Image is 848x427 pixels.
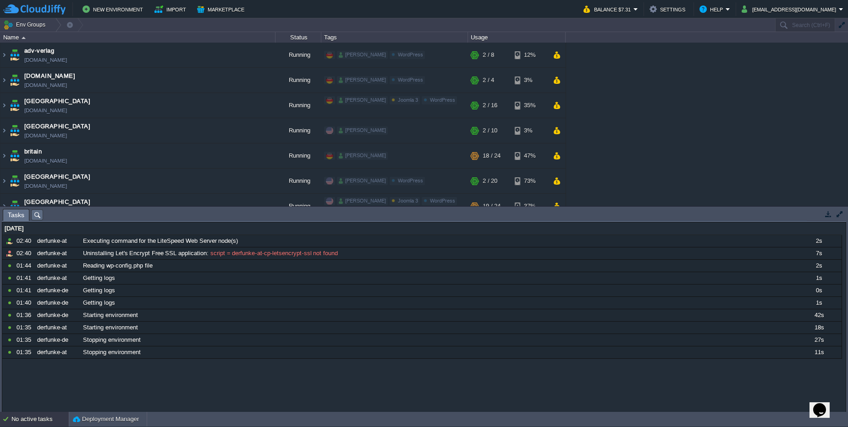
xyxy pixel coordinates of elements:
[24,55,67,65] a: [DOMAIN_NAME]
[83,348,141,356] span: Stopping environment
[483,93,497,118] div: 2 / 16
[337,177,388,185] div: [PERSON_NAME]
[24,156,67,165] a: [DOMAIN_NAME]
[275,93,321,118] div: Running
[24,46,54,55] span: adv-verlag
[24,172,90,181] a: [GEOGRAPHIC_DATA]
[337,51,388,59] div: [PERSON_NAME]
[35,285,80,296] div: derfunke-de
[17,322,34,334] div: 01:35
[35,260,80,272] div: derfunke-at
[83,274,115,282] span: Getting logs
[468,32,565,43] div: Usage
[699,4,726,15] button: Help
[154,4,189,15] button: Import
[35,334,80,346] div: derfunke-de
[35,272,80,284] div: derfunke-at
[83,262,153,270] span: Reading wp-config.php file
[1,32,275,43] div: Name
[398,198,418,203] span: Joomla 3
[515,143,545,168] div: 47%
[275,143,321,168] div: Running
[337,76,388,84] div: [PERSON_NAME]
[17,334,34,346] div: 01:35
[81,247,795,259] div: :
[3,4,66,15] img: CloudJiffy
[398,97,418,103] span: Joomla 3
[24,147,42,156] span: britain
[17,247,34,259] div: 02:40
[83,286,115,295] span: Getting logs
[0,143,8,168] img: AMDAwAAAACH5BAEAAAAALAAAAAABAAEAAAICRAEAOw==
[796,309,841,321] div: 42s
[515,194,545,219] div: 37%
[796,285,841,296] div: 0s
[515,118,545,143] div: 3%
[0,68,8,93] img: AMDAwAAAACH5BAEAAAAALAAAAAABAAEAAAICRAEAOw==
[515,68,545,93] div: 3%
[83,311,138,319] span: Starting environment
[430,97,455,103] span: WordPress
[22,37,26,39] img: AMDAwAAAACH5BAEAAAAALAAAAAABAAEAAAICRAEAOw==
[337,152,388,160] div: [PERSON_NAME]
[3,18,49,31] button: Env Groups
[8,93,21,118] img: AMDAwAAAACH5BAEAAAAALAAAAAABAAEAAAICRAEAOw==
[35,309,80,321] div: derfunke-de
[275,43,321,67] div: Running
[809,390,839,418] iframe: chat widget
[24,81,67,90] a: [DOMAIN_NAME]
[83,323,138,332] span: Starting environment
[197,4,247,15] button: Marketplace
[796,260,841,272] div: 2s
[8,68,21,93] img: AMDAwAAAACH5BAEAAAAALAAAAAABAAEAAAICRAEAOw==
[83,299,115,307] span: Getting logs
[650,4,688,15] button: Settings
[796,297,841,309] div: 1s
[35,247,80,259] div: derfunke-at
[430,198,455,203] span: WordPress
[17,260,34,272] div: 01:44
[275,118,321,143] div: Running
[483,194,501,219] div: 19 / 24
[8,169,21,193] img: AMDAwAAAACH5BAEAAAAALAAAAAABAAEAAAICRAEAOw==
[796,334,841,346] div: 27s
[515,43,545,67] div: 12%
[17,235,34,247] div: 02:40
[35,297,80,309] div: derfunke-de
[83,4,146,15] button: New Environment
[276,32,321,43] div: Status
[0,118,8,143] img: AMDAwAAAACH5BAEAAAAALAAAAAABAAEAAAICRAEAOw==
[796,235,841,247] div: 2s
[515,169,545,193] div: 73%
[24,106,67,115] a: [DOMAIN_NAME]
[17,297,34,309] div: 01:40
[0,93,8,118] img: AMDAwAAAACH5BAEAAAAALAAAAAABAAEAAAICRAEAOw==
[483,143,501,168] div: 18 / 24
[24,122,90,131] a: [GEOGRAPHIC_DATA]
[8,43,21,67] img: AMDAwAAAACH5BAEAAAAALAAAAAABAAEAAAICRAEAOw==
[17,285,34,296] div: 01:41
[483,68,494,93] div: 2 / 4
[483,43,494,67] div: 2 / 8
[8,194,21,219] img: AMDAwAAAACH5BAEAAAAALAAAAAABAAEAAAICRAEAOw==
[83,237,238,245] span: Executing command for the LiteSpeed Web Server node(s)
[73,415,139,424] button: Deployment Manager
[17,346,34,358] div: 01:35
[0,194,8,219] img: AMDAwAAAACH5BAEAAAAALAAAAAABAAEAAAICRAEAOw==
[796,272,841,284] div: 1s
[275,169,321,193] div: Running
[11,412,69,427] div: No active tasks
[0,43,8,67] img: AMDAwAAAACH5BAEAAAAALAAAAAABAAEAAAICRAEAOw==
[398,77,423,82] span: WordPress
[8,143,21,168] img: AMDAwAAAACH5BAEAAAAALAAAAAABAAEAAAICRAEAOw==
[337,126,388,135] div: [PERSON_NAME]
[398,178,423,183] span: WordPress
[584,4,633,15] button: Balance $7.31
[24,97,90,106] a: [GEOGRAPHIC_DATA]
[24,181,67,191] a: [DOMAIN_NAME]
[35,346,80,358] div: derfunke-at
[0,169,8,193] img: AMDAwAAAACH5BAEAAAAALAAAAAABAAEAAAICRAEAOw==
